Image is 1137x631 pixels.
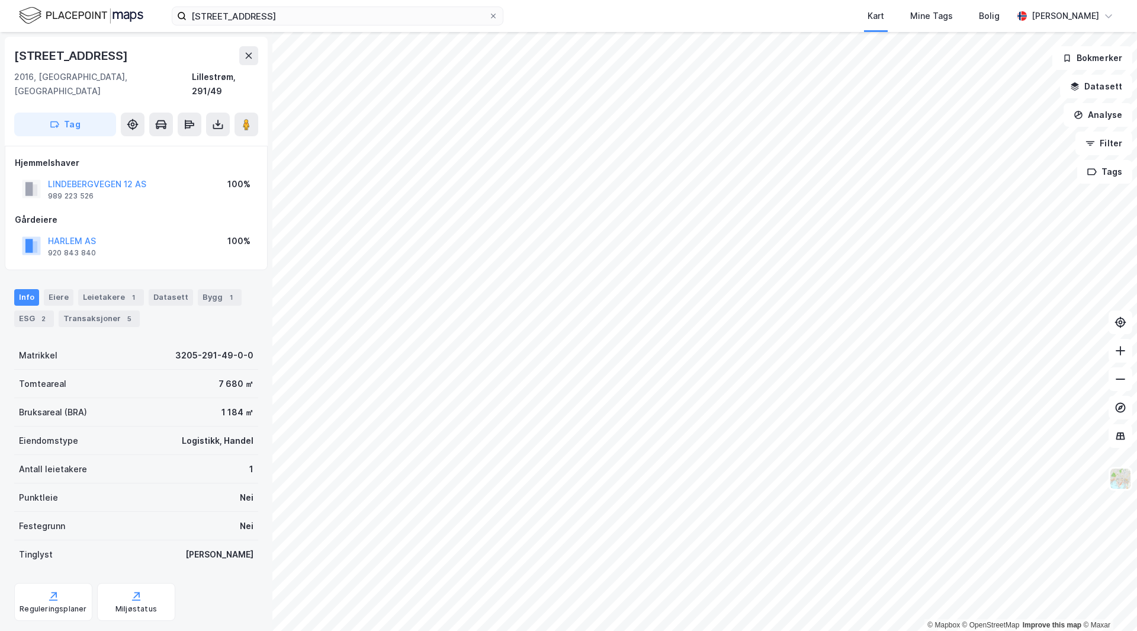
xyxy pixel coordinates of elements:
[249,462,253,476] div: 1
[37,313,49,325] div: 2
[927,621,960,629] a: Mapbox
[979,9,1000,23] div: Bolig
[19,491,58,505] div: Punktleie
[182,434,253,448] div: Logistikk, Handel
[14,46,130,65] div: [STREET_ADDRESS]
[19,519,65,533] div: Festegrunn
[962,621,1020,629] a: OpenStreetMap
[219,377,253,391] div: 7 680 ㎡
[19,377,66,391] div: Tomteareal
[48,248,96,258] div: 920 843 840
[19,5,143,26] img: logo.f888ab2527a4732fd821a326f86c7f29.svg
[175,348,253,363] div: 3205-291-49-0-0
[1064,103,1132,127] button: Analyse
[15,156,258,170] div: Hjemmelshaver
[1052,46,1132,70] button: Bokmerker
[78,289,144,306] div: Leietakere
[192,70,258,98] div: Lillestrøm, 291/49
[14,113,116,136] button: Tag
[240,519,253,533] div: Nei
[1109,467,1132,490] img: Z
[19,434,78,448] div: Eiendomstype
[127,292,139,303] div: 1
[44,289,73,306] div: Eiere
[123,313,135,325] div: 5
[1060,75,1132,98] button: Datasett
[19,462,87,476] div: Antall leietakere
[15,213,258,227] div: Gårdeiere
[1075,132,1132,155] button: Filter
[1032,9,1099,23] div: [PERSON_NAME]
[225,292,237,303] div: 1
[19,547,53,562] div: Tinglyst
[1078,574,1137,631] iframe: Chat Widget
[14,310,54,327] div: ESG
[115,604,157,614] div: Miljøstatus
[187,7,489,25] input: Søk på adresse, matrikkel, gårdeiere, leietakere eller personer
[227,234,250,248] div: 100%
[221,405,253,419] div: 1 184 ㎡
[910,9,953,23] div: Mine Tags
[185,547,253,562] div: [PERSON_NAME]
[1077,160,1132,184] button: Tags
[20,604,86,614] div: Reguleringsplaner
[19,348,57,363] div: Matrikkel
[198,289,242,306] div: Bygg
[59,310,140,327] div: Transaksjoner
[48,191,94,201] div: 989 223 526
[149,289,193,306] div: Datasett
[868,9,884,23] div: Kart
[19,405,87,419] div: Bruksareal (BRA)
[1078,574,1137,631] div: Kontrollprogram for chat
[240,491,253,505] div: Nei
[14,70,192,98] div: 2016, [GEOGRAPHIC_DATA], [GEOGRAPHIC_DATA]
[227,177,250,191] div: 100%
[1023,621,1081,629] a: Improve this map
[14,289,39,306] div: Info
